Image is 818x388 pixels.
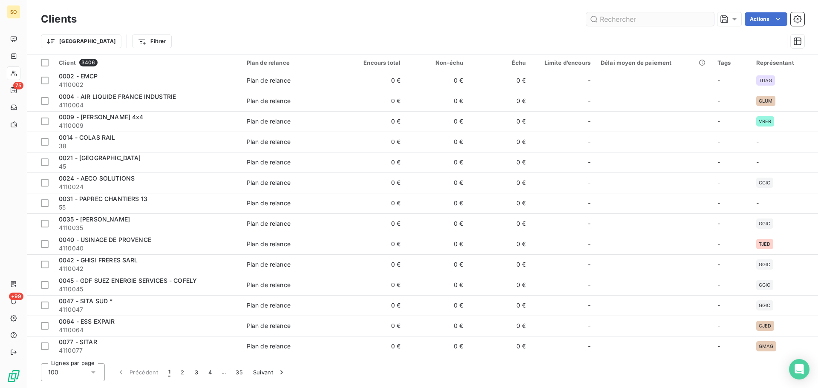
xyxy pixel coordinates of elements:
[717,158,720,166] span: -
[759,98,773,103] span: GLUM
[406,70,468,91] td: 0 €
[588,322,590,330] span: -
[59,195,147,202] span: 0031 - PAPREC CHANTIERS 13
[468,336,531,356] td: 0 €
[468,275,531,295] td: 0 €
[759,241,771,247] span: TJED
[406,275,468,295] td: 0 €
[759,323,772,328] span: GJED
[601,59,707,66] div: Délai moyen de paiement
[247,322,291,330] div: Plan de relance
[717,220,720,227] span: -
[406,132,468,152] td: 0 €
[247,59,338,66] div: Plan de relance
[247,97,291,105] div: Plan de relance
[468,316,531,336] td: 0 €
[468,254,531,275] td: 0 €
[59,285,236,293] span: 4110045
[343,152,406,172] td: 0 €
[59,162,236,171] span: 45
[717,138,720,145] span: -
[759,262,771,267] span: GGIC
[717,322,720,329] span: -
[406,213,468,234] td: 0 €
[756,158,759,166] span: -
[468,111,531,132] td: 0 €
[759,119,772,124] span: VRER
[343,213,406,234] td: 0 €
[247,301,291,310] div: Plan de relance
[406,336,468,356] td: 0 €
[217,365,230,379] span: …
[203,363,217,381] button: 4
[7,5,20,19] div: SO
[468,70,531,91] td: 0 €
[473,59,526,66] div: Échu
[247,240,291,248] div: Plan de relance
[41,11,77,27] h3: Clients
[717,199,720,207] span: -
[588,342,590,351] span: -
[59,244,236,253] span: 4110040
[588,199,590,207] span: -
[230,363,248,381] button: 35
[343,254,406,275] td: 0 €
[759,78,772,83] span: TDAG
[13,82,23,89] span: 75
[717,97,720,104] span: -
[247,117,291,126] div: Plan de relance
[247,342,291,351] div: Plan de relance
[59,72,98,80] span: 0002 - EMCP
[588,97,590,105] span: -
[406,316,468,336] td: 0 €
[41,34,121,48] button: [GEOGRAPHIC_DATA]
[745,12,787,26] button: Actions
[468,193,531,213] td: 0 €
[717,118,720,125] span: -
[247,158,291,167] div: Plan de relance
[59,236,151,243] span: 0040 - USINAGE DE PROVENCE
[168,368,170,377] span: 1
[247,178,291,187] div: Plan de relance
[59,326,236,334] span: 4110064
[343,193,406,213] td: 0 €
[468,132,531,152] td: 0 €
[759,221,771,226] span: GGIC
[247,219,291,228] div: Plan de relance
[348,59,400,66] div: Encours total
[756,199,759,207] span: -
[59,203,236,212] span: 55
[59,305,236,314] span: 4110047
[59,101,236,109] span: 4110004
[717,302,720,309] span: -
[588,138,590,146] span: -
[59,154,141,161] span: 0021 - [GEOGRAPHIC_DATA]
[343,275,406,295] td: 0 €
[586,12,714,26] input: Rechercher
[79,59,98,66] span: 3406
[59,93,176,100] span: 0004 - AIR LIQUIDE FRANCE INDUSTRIE
[588,219,590,228] span: -
[588,76,590,85] span: -
[406,111,468,132] td: 0 €
[247,199,291,207] div: Plan de relance
[588,240,590,248] span: -
[406,193,468,213] td: 0 €
[59,318,115,325] span: 0064 - ESS EXPAIR
[536,59,590,66] div: Limite d’encours
[343,295,406,316] td: 0 €
[247,260,291,269] div: Plan de relance
[59,142,236,150] span: 38
[59,80,236,89] span: 4110002
[163,363,176,381] button: 1
[588,260,590,269] span: -
[248,363,291,381] button: Suivant
[588,178,590,187] span: -
[717,281,720,288] span: -
[59,338,97,345] span: 0077 - SITAR
[789,359,809,379] div: Open Intercom Messenger
[247,76,291,85] div: Plan de relance
[717,342,720,350] span: -
[759,282,771,287] span: GGIC
[343,132,406,152] td: 0 €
